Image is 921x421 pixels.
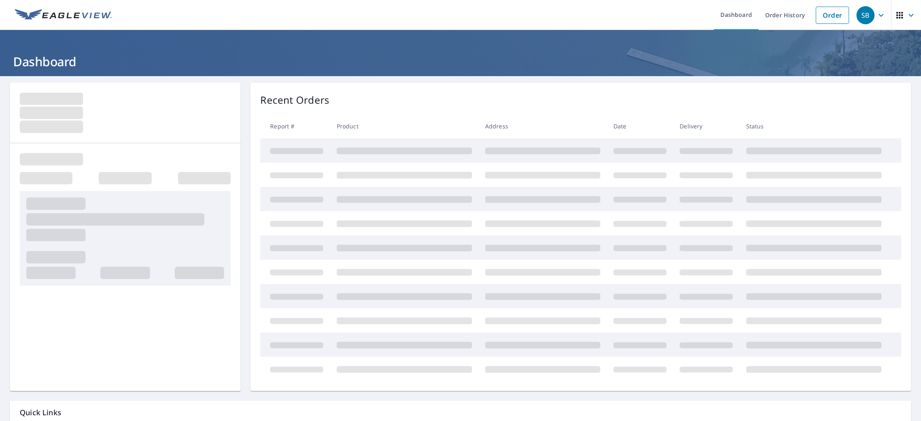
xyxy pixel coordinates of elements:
th: Delivery [673,114,739,138]
th: Status [740,114,888,138]
img: EV Logo [15,9,112,21]
a: Order [816,7,849,24]
th: Address [479,114,607,138]
p: Recent Orders [260,93,329,107]
th: Report # [260,114,330,138]
th: Date [607,114,673,138]
th: Product [330,114,479,138]
h1: Dashboard [10,53,911,70]
p: Quick Links [20,407,901,418]
div: SB [856,6,875,24]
